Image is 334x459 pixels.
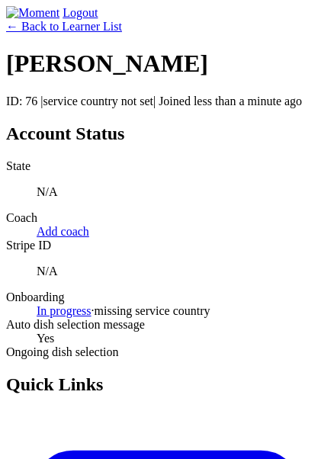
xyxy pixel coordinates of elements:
[95,304,210,317] span: missing service country
[37,304,92,317] a: In progress
[37,185,328,199] p: N/A
[92,304,95,317] span: ·
[6,374,328,395] h2: Quick Links
[37,265,328,278] p: N/A
[37,332,54,345] span: Yes
[6,95,328,108] p: ID: 76 | | Joined less than a minute ago
[63,6,98,19] a: Logout
[6,211,328,225] dt: Coach
[6,6,59,20] img: Moment
[6,50,328,78] h1: [PERSON_NAME]
[43,95,153,108] span: service country not set
[6,318,328,332] dt: Auto dish selection message
[6,239,328,252] dt: Stripe ID
[6,20,122,33] a: ← Back to Learner List
[37,225,89,238] a: Add coach
[6,345,328,359] dt: Ongoing dish selection
[6,290,328,304] dt: Onboarding
[6,124,328,144] h2: Account Status
[6,159,328,173] dt: State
